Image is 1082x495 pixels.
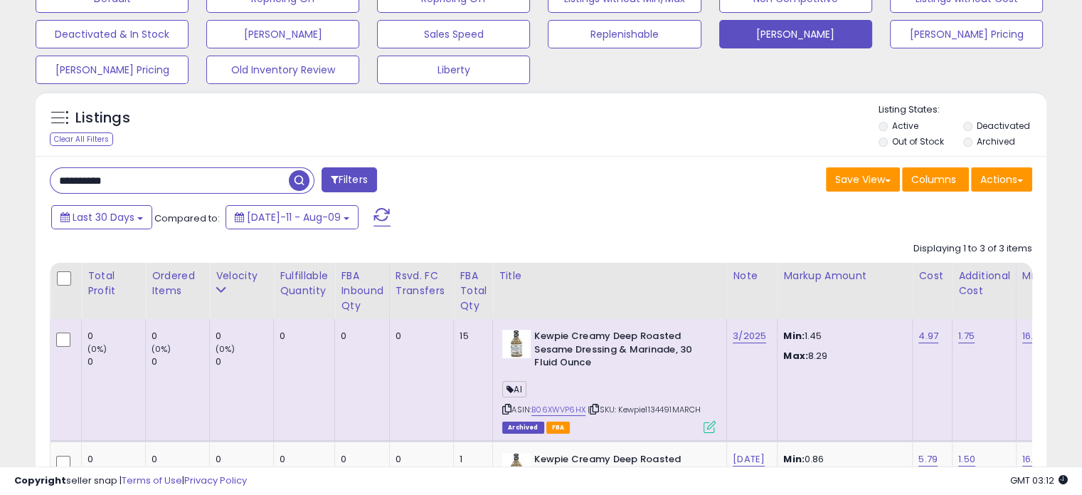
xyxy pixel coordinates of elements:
[783,350,901,363] p: 8.29
[152,330,209,343] div: 0
[783,452,805,466] strong: Min:
[733,452,765,492] a: [DATE] to [DATE]
[971,167,1032,192] button: Actions
[502,330,716,432] div: ASIN:
[502,453,531,481] img: 41FDDPlhwNS._SL40_.jpg
[958,269,1010,298] div: Additional Cost
[36,56,189,84] button: [PERSON_NAME] Pricing
[152,269,203,298] div: Ordered Items
[73,210,134,224] span: Last 30 Days
[206,20,359,48] button: [PERSON_NAME]
[783,453,901,466] p: 0.86
[546,422,571,434] span: FBA
[122,474,182,487] a: Terms of Use
[733,269,771,283] div: Note
[216,330,273,343] div: 0
[534,330,707,373] b: Kewpie Creamy Deep Roasted Sesame Dressing & Marinade, 30 Fluid Ounce
[341,453,378,466] div: 0
[460,269,487,313] div: FBA Total Qty
[184,474,247,487] a: Privacy Policy
[879,103,1046,117] p: Listing States:
[502,330,531,358] img: 41FDDPlhwNS._SL40_.jpg
[154,212,220,225] span: Compared to:
[892,120,918,132] label: Active
[75,108,130,128] h5: Listings
[216,269,267,283] div: Velocity
[502,381,526,397] span: AI
[783,269,906,283] div: Markup Amount
[976,135,1014,147] label: Archived
[733,329,766,343] a: 3/2025
[322,167,377,192] button: Filters
[377,56,530,84] button: Liberty
[87,355,145,368] div: 0
[216,343,235,355] small: (0%)
[826,167,900,192] button: Save View
[377,20,530,48] button: Sales Speed
[396,453,443,466] div: 0
[14,474,66,487] strong: Copyright
[87,343,107,355] small: (0%)
[918,269,946,283] div: Cost
[341,330,378,343] div: 0
[892,135,944,147] label: Out of Stock
[1010,474,1068,487] span: 2025-09-9 03:12 GMT
[548,20,701,48] button: Replenishable
[1022,329,1045,343] a: 16.95
[460,453,482,466] div: 1
[280,330,324,343] div: 0
[588,404,701,415] span: | SKU: Kewpie1134491MARCH
[976,120,1029,132] label: Deactivated
[216,453,273,466] div: 0
[719,20,872,48] button: [PERSON_NAME]
[958,452,975,467] a: 1.50
[152,453,209,466] div: 0
[152,355,209,368] div: 0
[918,329,938,343] a: 4.97
[783,329,805,343] strong: Min:
[36,20,189,48] button: Deactivated & In Stock
[87,453,145,466] div: 0
[87,269,139,298] div: Total Profit
[87,330,145,343] div: 0
[280,453,324,466] div: 0
[1022,452,1045,467] a: 16.50
[502,422,543,434] span: Listings that have been deleted from Seller Central
[890,20,1043,48] button: [PERSON_NAME] Pricing
[911,172,956,187] span: Columns
[226,205,359,229] button: [DATE]-11 - Aug-09
[460,330,482,343] div: 15
[206,56,359,84] button: Old Inventory Review
[216,355,273,368] div: 0
[396,269,448,298] div: Rsvd. FC Transfers
[958,329,975,343] a: 1.75
[783,349,808,363] strong: Max:
[14,474,247,488] div: seller snap | |
[396,330,443,343] div: 0
[499,269,721,283] div: Title
[152,343,171,355] small: (0%)
[918,452,938,467] a: 5.79
[783,330,901,343] p: 1.45
[50,132,113,146] div: Clear All Filters
[280,269,329,298] div: Fulfillable Quantity
[531,404,585,416] a: B06XWVP6HX
[247,210,341,224] span: [DATE]-11 - Aug-09
[51,205,152,229] button: Last 30 Days
[341,269,383,313] div: FBA inbound Qty
[913,242,1032,256] div: Displaying 1 to 3 of 3 items
[902,167,969,192] button: Columns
